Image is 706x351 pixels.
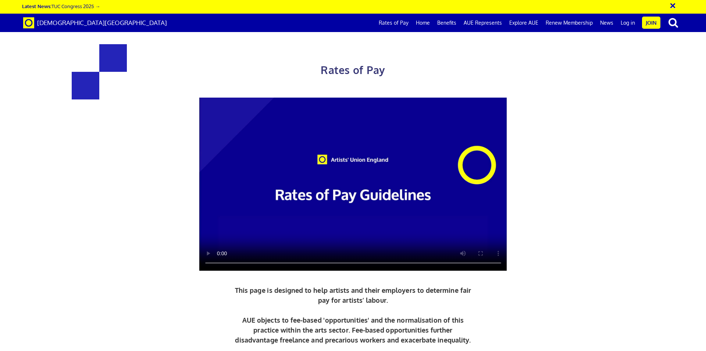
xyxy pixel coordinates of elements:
[375,14,412,32] a: Rates of Pay
[22,3,51,9] strong: Latest News:
[617,14,639,32] a: Log in
[37,19,167,27] span: [DEMOGRAPHIC_DATA][GEOGRAPHIC_DATA]
[321,63,385,77] span: Rates of Pay
[460,14,506,32] a: AUE Represents
[412,14,434,32] a: Home
[22,3,100,9] a: Latest News:TUC Congress 2025 →
[506,14,542,32] a: Explore AUE
[642,17,660,29] a: Join
[233,285,473,345] p: This page is designed to help artists and their employers to determine fair pay for artists’ labo...
[542,14,596,32] a: Renew Membership
[662,15,685,30] button: search
[434,14,460,32] a: Benefits
[596,14,617,32] a: News
[18,14,172,32] a: Brand [DEMOGRAPHIC_DATA][GEOGRAPHIC_DATA]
